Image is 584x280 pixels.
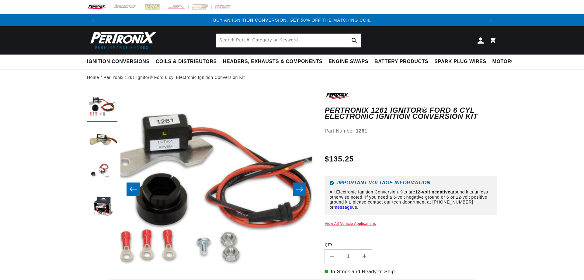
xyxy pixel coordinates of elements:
[325,55,371,69] summary: Engine Swaps
[334,205,352,210] a: message
[103,74,245,81] a: PerTronix 1261 Ignitor® Ford 6 cyl Electronic Ignition Conversion Kit
[87,30,157,51] img: Pertronix
[374,58,428,65] span: Battery Products
[415,190,450,194] strong: 12-volt negative
[325,243,497,248] label: QTY
[220,55,325,69] summary: Headers, Exhausts & Components
[87,58,150,65] span: Ignition Conversions
[87,74,497,81] nav: breadcrumbs
[99,17,485,23] div: 1 of 3
[127,183,140,196] button: Slide left
[489,55,532,69] summary: Motorcycle
[348,34,361,47] button: Search Part #, Category or Keyword
[485,14,497,26] button: Translation missing: en.sections.announcements.next_announcement
[87,159,117,189] button: Load image 3 in gallery view
[99,17,485,23] div: Announcement
[329,190,492,210] p: All Electronic Ignition Conversion Kits are ground kits unless otherwise noted. If you need a 6-v...
[431,55,489,69] summary: Spark Plug Wires
[325,127,497,135] div: Part Number:
[492,58,529,65] span: Motorcycle
[223,58,322,65] span: Headers, Exhausts & Components
[216,34,361,47] input: Search Part #, Category or Keyword
[328,58,368,65] span: Engine Swaps
[325,222,376,226] a: View All Vehicle Applications
[213,18,371,23] a: BUY AN IGNITION CONVERSION, GET 50% OFF THE MATCHING COIL
[87,192,117,223] button: Load image 4 in gallery view
[325,154,354,165] span: $135.25
[72,14,512,26] slideshow-component: Translation missing: en.sections.announcements.announcement_bar
[434,58,486,65] span: Spark Plug Wires
[325,107,497,120] h1: PerTronix 1261 Ignitor® Ford 6 cyl Electronic Ignition Conversion Kit
[329,181,492,185] h6: Important Voltage Information
[356,128,367,133] strong: 1261
[293,183,306,196] button: Slide right
[156,58,217,65] span: Coils & Distributors
[87,74,99,81] a: Home
[371,55,431,69] summary: Battery Products
[153,55,220,69] summary: Coils & Distributors
[87,14,99,26] button: Translation missing: en.sections.announcements.previous_announcement
[87,92,117,122] button: Load image 1 in gallery view
[325,268,497,276] p: In-Stock and Ready to Ship
[87,55,153,69] summary: Ignition Conversions
[87,125,117,156] button: Load image 2 in gallery view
